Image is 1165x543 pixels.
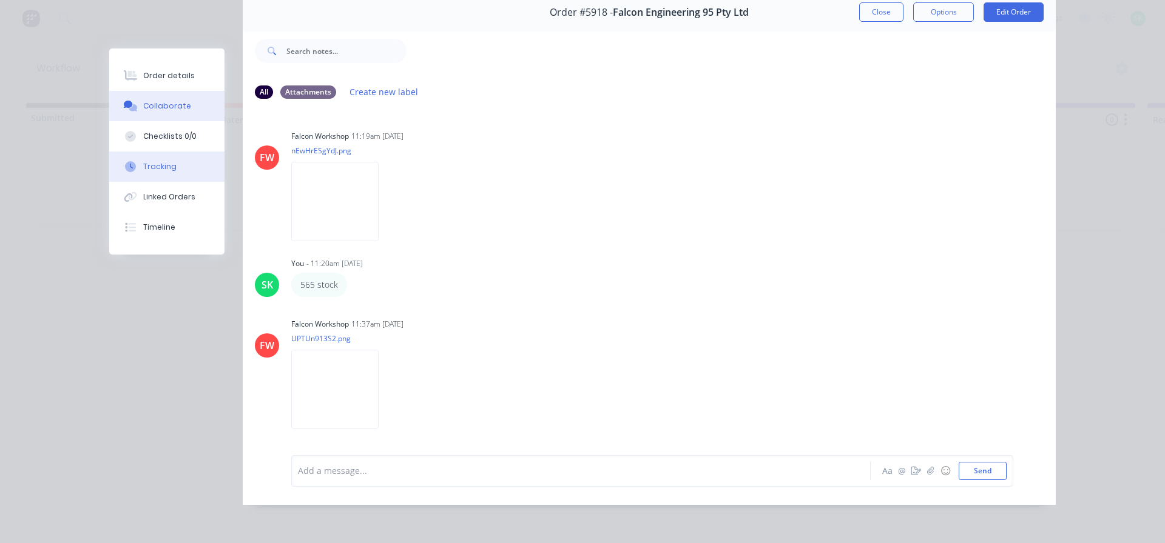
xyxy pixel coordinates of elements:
div: Order details [143,70,195,81]
button: Collaborate [109,91,225,121]
button: Aa [880,464,894,478]
button: Send [959,462,1007,480]
div: Collaborate [143,101,191,112]
div: Falcon Workshop [291,131,349,142]
p: LlPTUn913S2.png [291,333,391,344]
div: Linked Orders [143,192,195,202]
input: Search notes... [286,39,407,63]
button: Checklists 0/0 [109,121,225,152]
button: Edit Order [984,2,1044,22]
button: Options [913,2,974,22]
div: - 11:20am [DATE] [306,258,363,269]
div: Attachments [280,85,336,99]
div: Tracking [143,161,177,172]
button: @ [894,464,909,478]
div: You [291,258,304,269]
button: Close [859,2,903,22]
button: Order details [109,61,225,91]
div: Falcon Workshop [291,319,349,330]
p: 565 stock [300,279,338,291]
div: FW [260,150,274,165]
button: Timeline [109,212,225,242]
div: 11:37am [DATE] [351,319,404,330]
button: Create new label [343,84,425,100]
div: SK [262,278,273,292]
button: ☺ [938,464,953,478]
div: Checklists 0/0 [143,131,197,142]
div: Timeline [143,222,175,233]
div: 11:19am [DATE] [351,131,404,142]
button: Linked Orders [109,182,225,212]
span: Falcon Engineering 95 Pty Ltd [613,7,749,18]
div: FW [260,338,274,353]
span: Order #5918 - [550,7,613,18]
p: nEwHrESgYdJ.png [291,145,391,156]
button: Tracking [109,152,225,182]
div: All [255,85,273,99]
